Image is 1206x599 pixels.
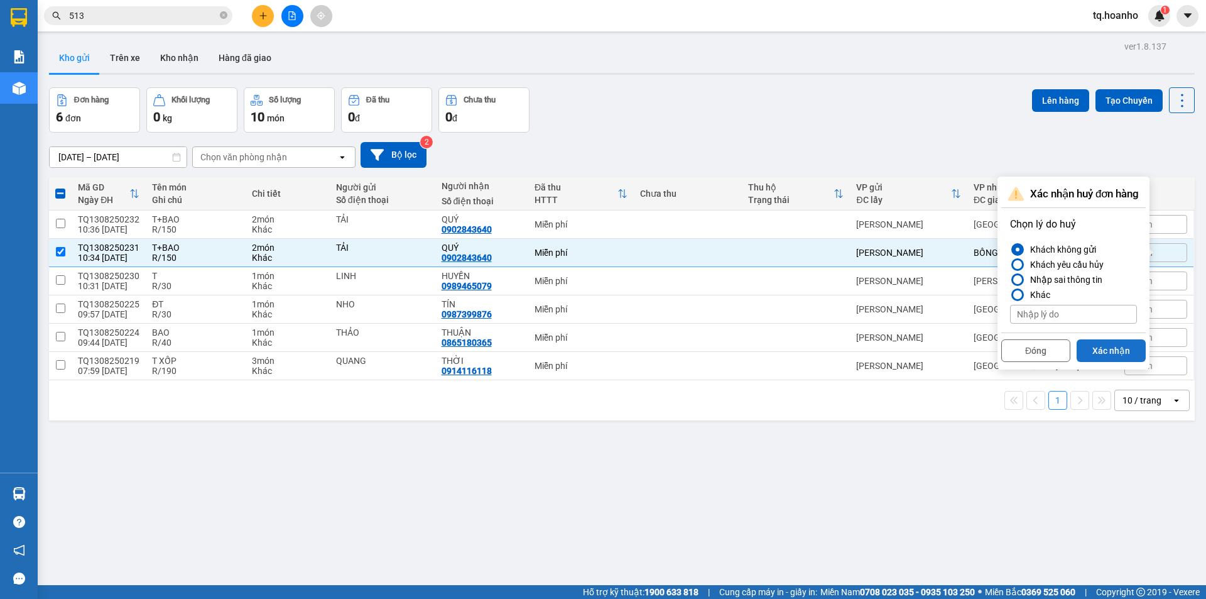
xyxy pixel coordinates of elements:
[464,96,496,104] div: Chưa thu
[348,109,355,124] span: 0
[1025,272,1102,287] div: Nhập sai thông tin
[856,248,961,258] div: [PERSON_NAME]
[1025,242,1096,257] div: Khách không gửi
[1124,189,1187,199] div: Nhãn
[269,96,301,104] div: Số lượng
[252,309,323,319] div: Khác
[708,585,710,599] span: |
[442,253,492,263] div: 0902843640
[535,195,617,205] div: HTTT
[337,152,347,162] svg: open
[252,338,323,348] div: Khác
[78,299,139,309] div: TQ1308250225
[78,356,139,366] div: TQ1308250219
[252,271,323,281] div: 1 món
[640,189,736,199] div: Chưa thu
[856,195,951,205] div: ĐC lấy
[336,299,429,309] div: NHO
[1095,89,1163,112] button: Tạo Chuyến
[748,195,834,205] div: Trạng thái
[856,219,961,229] div: [PERSON_NAME]
[1010,217,1137,232] p: Chọn lý do huỷ
[52,11,61,20] span: search
[442,338,492,348] div: 0865180365
[259,11,268,20] span: plus
[252,224,323,234] div: Khác
[152,195,239,205] div: Ghi chú
[11,11,30,24] span: Gửi:
[13,573,25,585] span: message
[252,327,323,338] div: 1 món
[442,299,522,309] div: TÍN
[78,271,139,281] div: TQ1308250230
[78,182,129,192] div: Mã GD
[856,182,951,192] div: VP gửi
[78,195,129,205] div: Ngày ĐH
[1001,180,1146,208] div: Xác nhận huỷ đơn hàng
[252,214,323,224] div: 2 món
[100,43,150,73] button: Trên xe
[442,281,492,291] div: 0989465079
[120,39,247,54] div: QUÝ
[336,356,429,366] div: QUANG
[78,366,139,376] div: 07:59 [DATE]
[442,181,522,191] div: Người nhận
[442,327,522,338] div: THUẬN
[974,332,1058,343] div: [GEOGRAPHIC_DATA]
[310,5,332,27] button: aim
[341,87,432,133] button: Đã thu0đ
[152,253,239,263] div: R/150
[11,8,27,27] img: logo-vxr
[1077,339,1146,362] button: Xác nhận
[748,182,834,192] div: Thu hộ
[528,177,634,211] th: Toggle SortBy
[49,43,100,73] button: Kho gửi
[288,11,296,20] span: file-add
[281,5,303,27] button: file-add
[78,338,139,348] div: 09:44 [DATE]
[13,50,26,63] img: solution-icon
[163,113,172,123] span: kg
[452,113,457,123] span: đ
[1124,40,1166,53] div: ver 1.8.137
[152,214,239,224] div: T+BAO
[445,109,452,124] span: 0
[336,271,429,281] div: LINH
[438,87,530,133] button: Chưa thu0đ
[152,271,239,281] div: T
[644,587,698,597] strong: 1900 633 818
[13,516,25,528] span: question-circle
[742,177,850,211] th: Toggle SortBy
[336,182,429,192] div: Người gửi
[420,136,433,148] sup: 2
[50,147,187,167] input: Select a date range.
[1025,287,1050,302] div: Khác
[78,309,139,319] div: 09:57 [DATE]
[442,243,522,253] div: QUÝ
[56,109,63,124] span: 6
[1136,588,1145,596] span: copyright
[336,243,429,253] div: TẢI
[69,9,217,23] input: Tìm tên, số ĐT hoặc mã đơn
[252,253,323,263] div: Khác
[252,243,323,253] div: 2 món
[78,214,139,224] div: TQ1308250232
[856,332,961,343] div: [PERSON_NAME]
[65,113,81,123] span: đơn
[336,327,429,338] div: THẢO
[1001,339,1070,362] button: Đóng
[152,299,239,309] div: ĐT
[442,356,522,366] div: THỜI
[856,361,961,371] div: [PERSON_NAME]
[442,214,522,224] div: QUÝ
[1025,257,1104,272] div: Khách yêu cầu hủy
[535,332,627,343] div: Miễn phí
[535,361,627,371] div: Miễn phí
[974,182,1048,192] div: VP nhận
[1154,10,1165,21] img: icon-new-feature
[153,109,160,124] span: 0
[985,585,1075,599] span: Miền Bắc
[252,366,323,376] div: Khác
[1171,395,1182,405] svg: open
[317,11,325,20] span: aim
